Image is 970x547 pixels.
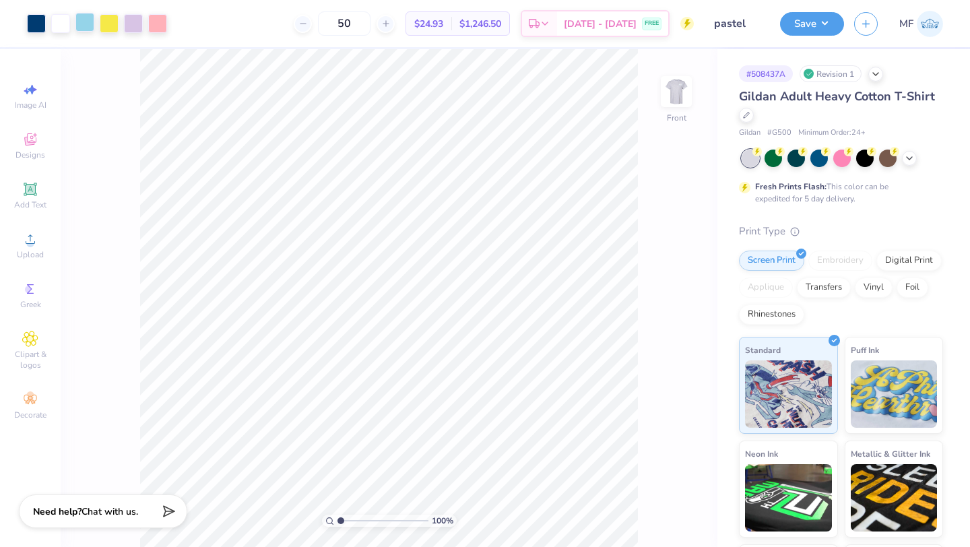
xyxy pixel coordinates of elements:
[800,65,862,82] div: Revision 1
[745,360,832,428] img: Standard
[414,17,443,31] span: $24.93
[645,19,659,28] span: FREE
[851,447,930,461] span: Metallic & Glitter Ink
[15,100,46,110] span: Image AI
[14,410,46,420] span: Decorate
[564,17,637,31] span: [DATE] - [DATE]
[797,278,851,298] div: Transfers
[7,349,54,371] span: Clipart & logos
[755,181,921,205] div: This color can be expedited for 5 day delivery.
[745,343,781,357] span: Standard
[739,65,793,82] div: # 508437A
[851,343,879,357] span: Puff Ink
[745,447,778,461] span: Neon Ink
[851,360,938,428] img: Puff Ink
[667,112,686,124] div: Front
[739,127,761,139] span: Gildan
[739,304,804,325] div: Rhinestones
[33,505,82,518] strong: Need help?
[704,10,770,37] input: Untitled Design
[14,199,46,210] span: Add Text
[739,278,793,298] div: Applique
[459,17,501,31] span: $1,246.50
[20,299,41,310] span: Greek
[899,16,913,32] span: MF
[780,12,844,36] button: Save
[15,150,45,160] span: Designs
[663,78,690,105] img: Front
[755,181,827,192] strong: Fresh Prints Flash:
[739,251,804,271] div: Screen Print
[767,127,791,139] span: # G500
[17,249,44,260] span: Upload
[808,251,872,271] div: Embroidery
[876,251,942,271] div: Digital Print
[851,464,938,532] img: Metallic & Glitter Ink
[897,278,928,298] div: Foil
[798,127,866,139] span: Minimum Order: 24 +
[745,464,832,532] img: Neon Ink
[917,11,943,37] img: Mia Fredrick
[899,11,943,37] a: MF
[432,515,453,527] span: 100 %
[82,505,138,518] span: Chat with us.
[739,224,943,239] div: Print Type
[739,88,935,104] span: Gildan Adult Heavy Cotton T-Shirt
[855,278,893,298] div: Vinyl
[318,11,370,36] input: – –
